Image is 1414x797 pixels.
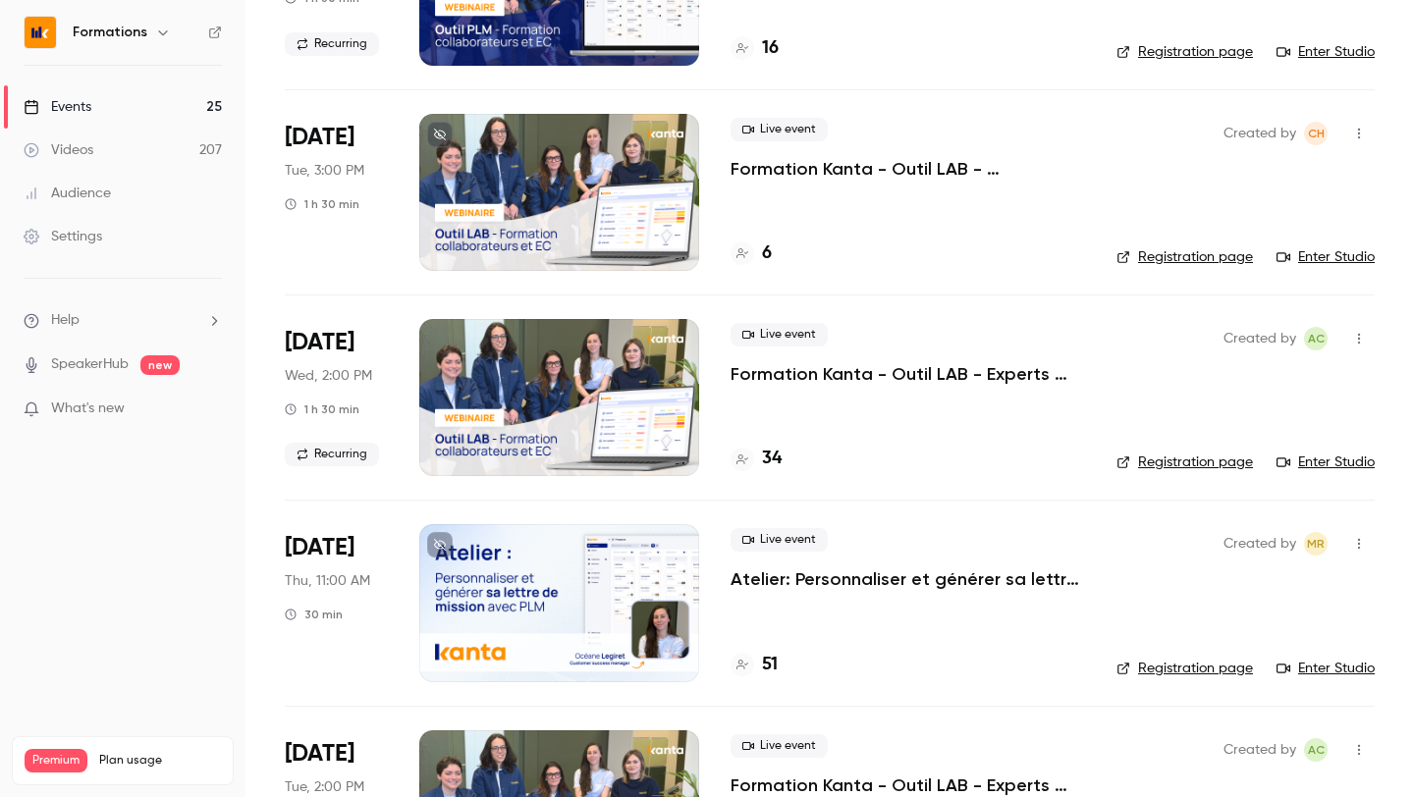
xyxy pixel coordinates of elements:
[285,32,379,56] span: Recurring
[24,227,102,246] div: Settings
[1304,122,1328,145] span: Chloé Hauvel
[1224,738,1296,762] span: Created by
[731,652,778,678] a: 51
[762,446,782,472] h4: 34
[1116,247,1253,267] a: Registration page
[1307,532,1325,556] span: MR
[1308,738,1325,762] span: AC
[1277,452,1375,472] a: Enter Studio
[1308,327,1325,350] span: AC
[1304,327,1328,350] span: Anaïs Cachelou
[24,310,222,331] li: help-dropdown-opener
[762,35,779,62] h4: 16
[140,355,180,375] span: new
[285,366,372,386] span: Wed, 2:00 PM
[285,114,388,271] div: Sep 30 Tue, 3:00 PM (Europe/Paris)
[1116,659,1253,678] a: Registration page
[731,773,1085,797] a: Formation Kanta - Outil LAB - Experts Comptables & Collaborateurs
[73,23,147,42] h6: Formations
[24,97,91,117] div: Events
[25,17,56,48] img: Formations
[731,323,828,346] span: Live event
[285,738,354,770] span: [DATE]
[1277,659,1375,678] a: Enter Studio
[24,140,93,160] div: Videos
[285,443,379,466] span: Recurring
[1304,532,1328,556] span: Marion Roquet
[1308,122,1325,145] span: CH
[1304,738,1328,762] span: Anaïs Cachelou
[285,122,354,153] span: [DATE]
[731,157,1085,181] a: Formation Kanta - Outil LAB - [PERSON_NAME]
[1277,247,1375,267] a: Enter Studio
[285,319,388,476] div: Oct 1 Wed, 2:00 PM (Europe/Paris)
[198,400,222,418] iframe: Noticeable Trigger
[285,401,359,417] div: 1 h 30 min
[285,161,364,181] span: Tue, 3:00 PM
[731,35,779,62] a: 16
[1277,42,1375,62] a: Enter Studio
[285,777,364,797] span: Tue, 2:00 PM
[1224,122,1296,145] span: Created by
[25,749,87,772] span: Premium
[731,362,1085,386] a: Formation Kanta - Outil LAB - Experts Comptables & Collaborateurs
[51,398,125,419] span: What's new
[731,528,828,552] span: Live event
[285,196,359,212] div: 1 h 30 min
[1116,452,1253,472] a: Registration page
[762,240,772,267] h4: 6
[1224,327,1296,350] span: Created by
[285,571,370,591] span: Thu, 11:00 AM
[285,524,388,681] div: Oct 2 Thu, 11:00 AM (Europe/Paris)
[24,184,111,203] div: Audience
[1224,532,1296,556] span: Created by
[51,354,129,375] a: SpeakerHub
[731,446,782,472] a: 34
[285,532,354,563] span: [DATE]
[99,753,221,769] span: Plan usage
[731,567,1085,591] a: Atelier: Personnaliser et générer sa lettre de mission avec PLM
[762,652,778,678] h4: 51
[51,310,80,331] span: Help
[285,607,343,622] div: 30 min
[731,240,772,267] a: 6
[731,734,828,758] span: Live event
[731,118,828,141] span: Live event
[1116,42,1253,62] a: Registration page
[285,327,354,358] span: [DATE]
